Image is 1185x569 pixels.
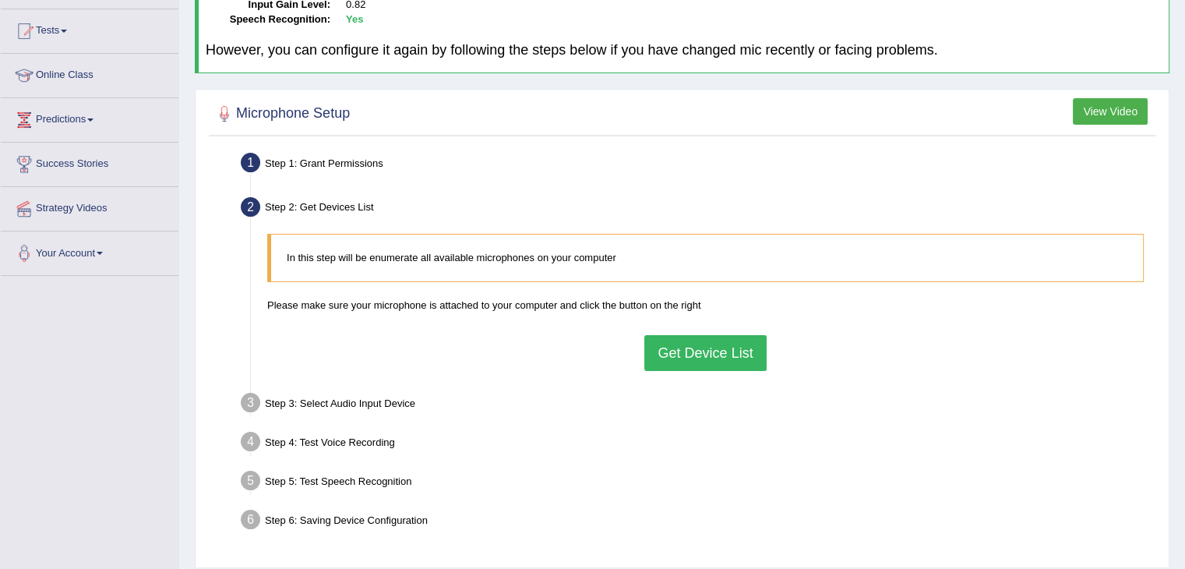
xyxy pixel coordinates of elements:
[1,143,178,182] a: Success Stories
[267,234,1144,281] blockquote: In this step will be enumerate all available microphones on your computer
[234,193,1162,227] div: Step 2: Get Devices List
[234,148,1162,182] div: Step 1: Grant Permissions
[234,466,1162,500] div: Step 5: Test Speech Recognition
[206,43,1162,58] h4: However, you can configure it again by following the steps below if you have changed mic recently...
[346,13,363,25] b: Yes
[234,427,1162,461] div: Step 4: Test Voice Recording
[1,231,178,270] a: Your Account
[1073,98,1148,125] button: View Video
[234,505,1162,539] div: Step 6: Saving Device Configuration
[234,388,1162,422] div: Step 3: Select Audio Input Device
[1,98,178,137] a: Predictions
[213,102,350,125] h2: Microphone Setup
[1,54,178,93] a: Online Class
[1,187,178,226] a: Strategy Videos
[644,335,766,371] button: Get Device List
[1,9,178,48] a: Tests
[206,12,330,27] dt: Speech Recognition:
[267,298,1144,313] p: Please make sure your microphone is attached to your computer and click the button on the right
